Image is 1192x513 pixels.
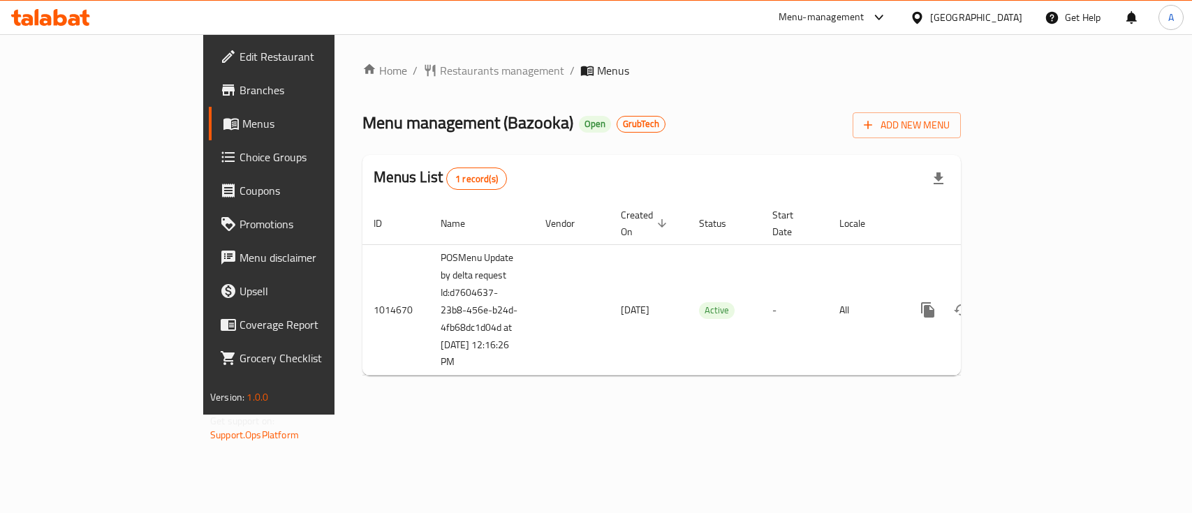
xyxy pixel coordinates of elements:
[621,301,649,319] span: [DATE]
[423,62,564,79] a: Restaurants management
[210,412,274,430] span: Get support on:
[362,62,961,79] nav: breadcrumb
[242,115,391,132] span: Menus
[911,293,945,327] button: more
[761,244,828,376] td: -
[922,162,955,195] div: Export file
[209,140,402,174] a: Choice Groups
[853,112,961,138] button: Add New Menu
[1168,10,1174,25] span: A
[900,202,1057,245] th: Actions
[570,62,575,79] li: /
[240,48,391,65] span: Edit Restaurant
[240,216,391,232] span: Promotions
[209,107,402,140] a: Menus
[699,215,744,232] span: Status
[699,302,735,319] div: Active
[240,149,391,165] span: Choice Groups
[621,207,671,240] span: Created On
[828,244,900,376] td: All
[779,9,864,26] div: Menu-management
[617,118,665,130] span: GrubTech
[839,215,883,232] span: Locale
[209,241,402,274] a: Menu disclaimer
[209,73,402,107] a: Branches
[240,283,391,299] span: Upsell
[362,107,573,138] span: Menu management ( Bazooka )
[247,388,268,406] span: 1.0.0
[240,182,391,199] span: Coupons
[209,40,402,73] a: Edit Restaurant
[429,244,534,376] td: POSMenu Update by delta request Id:d7604637-23b8-456e-b24d-4fb68dc1d04d at [DATE] 12:16:26 PM
[545,215,593,232] span: Vendor
[945,293,978,327] button: Change Status
[441,215,483,232] span: Name
[413,62,418,79] li: /
[579,116,611,133] div: Open
[210,388,244,406] span: Version:
[209,207,402,241] a: Promotions
[772,207,811,240] span: Start Date
[209,174,402,207] a: Coupons
[209,274,402,308] a: Upsell
[930,10,1022,25] div: [GEOGRAPHIC_DATA]
[209,341,402,375] a: Grocery Checklist
[240,82,391,98] span: Branches
[864,117,950,134] span: Add New Menu
[240,249,391,266] span: Menu disclaimer
[209,308,402,341] a: Coverage Report
[597,62,629,79] span: Menus
[210,426,299,444] a: Support.OpsPlatform
[374,215,400,232] span: ID
[579,118,611,130] span: Open
[374,167,507,190] h2: Menus List
[440,62,564,79] span: Restaurants management
[446,168,507,190] div: Total records count
[240,350,391,366] span: Grocery Checklist
[240,316,391,333] span: Coverage Report
[447,172,506,186] span: 1 record(s)
[699,302,735,318] span: Active
[362,202,1057,376] table: enhanced table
